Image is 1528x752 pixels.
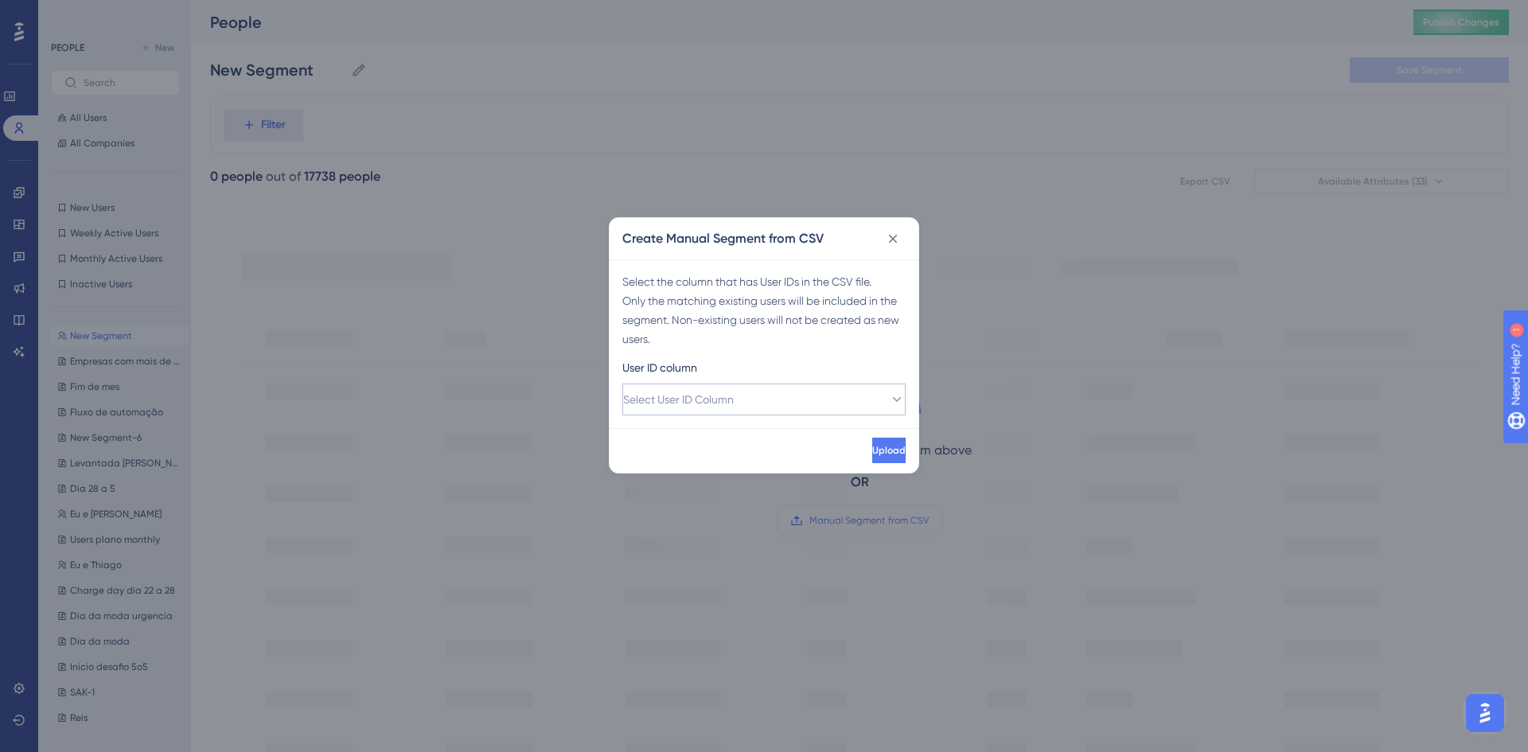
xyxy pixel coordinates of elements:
[111,8,115,21] div: 1
[872,444,906,457] span: Upload
[623,390,734,409] span: Select User ID Column
[622,358,697,377] span: User ID column
[37,4,99,23] span: Need Help?
[622,229,824,248] h2: Create Manual Segment from CSV
[1461,689,1509,737] iframe: UserGuiding AI Assistant Launcher
[622,272,906,349] div: Select the column that has User IDs in the CSV file. Only the matching existing users will be inc...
